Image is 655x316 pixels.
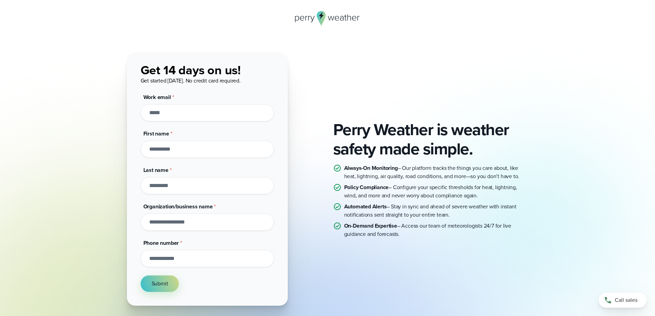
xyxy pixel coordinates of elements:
[344,203,387,210] strong: Automated Alerts
[344,183,389,191] strong: Policy Compliance
[141,61,241,79] span: Get 14 days on us!
[152,280,168,288] span: Submit
[141,77,241,85] span: Get started [DATE]. No credit card required.
[141,275,179,292] button: Submit
[615,296,637,304] span: Call sales
[344,183,528,200] p: – Configure your specific thresholds for heat, lightning, wind, and more and never worry about co...
[333,120,528,159] h2: Perry Weather is weather safety made simple.
[344,203,528,219] p: – Stay in sync and ahead of severe weather with instant notifications sent straight to your entir...
[344,222,397,230] strong: On-Demand Expertise
[143,130,169,138] span: First name
[143,203,213,210] span: Organization/business name
[344,164,398,172] strong: Always-On Monitoring
[599,293,647,308] a: Call sales
[344,222,528,238] p: – Access our team of meteorologists 24/7 for live guidance and forecasts.
[143,239,179,247] span: Phone number
[344,164,528,181] p: – Our platform tracks the things you care about, like heat, lightning, air quality, road conditio...
[143,166,168,174] span: Last name
[143,93,171,101] span: Work email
